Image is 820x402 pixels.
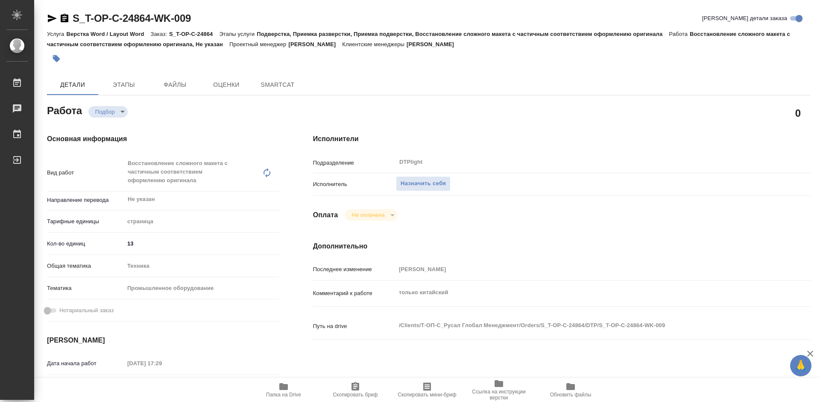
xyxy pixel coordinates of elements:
a: S_T-OP-C-24864-WK-009 [73,12,191,24]
span: Скопировать бриф [333,392,378,398]
button: Скопировать бриф [319,378,391,402]
p: Проектный менеджер [229,41,288,47]
div: Подбор [345,209,397,221]
button: Подбор [93,108,117,115]
p: Заказ: [151,31,169,37]
span: Ссылка на инструкции верстки [468,389,530,401]
p: Подверстка, Приемка разверстки, Приемка подверстки, Восстановление сложного макета с частичным со... [257,31,669,37]
button: Ссылка на инструкции верстки [463,378,535,402]
p: Тарифные единицы [47,217,124,226]
span: Оценки [206,80,247,90]
p: Последнее изменение [313,265,396,274]
p: Направление перевода [47,196,124,204]
h4: Основная информация [47,134,279,144]
span: Нотариальный заказ [59,306,114,315]
textarea: только китайский [396,285,769,300]
button: Скопировать мини-бриф [391,378,463,402]
p: [PERSON_NAME] [288,41,342,47]
button: Не оплачена [349,211,387,219]
div: Промышленное оборудование [124,281,279,296]
button: Скопировать ссылку [59,13,70,24]
span: Скопировать мини-бриф [398,392,456,398]
h2: Работа [47,102,82,118]
button: Папка на Drive [248,378,319,402]
span: Назначить себя [401,179,446,189]
span: Обновить файлы [550,392,592,398]
span: Файлы [155,80,196,90]
button: Добавить тэг [47,49,66,68]
span: Этапы [103,80,144,90]
input: ✎ Введи что-нибудь [124,237,279,250]
p: Общая тематика [47,262,124,270]
button: Скопировать ссылку для ЯМессенджера [47,13,57,24]
p: Верстка Word / Layout Word [66,31,150,37]
span: 🙏 [794,357,808,375]
h2: 0 [795,106,801,120]
p: Вид работ [47,168,124,177]
input: Пустое поле [396,263,769,275]
p: Комментарий к работе [313,289,396,298]
p: [PERSON_NAME] [407,41,460,47]
h4: [PERSON_NAME] [47,335,279,346]
p: Путь на drive [313,322,396,331]
p: Тематика [47,284,124,293]
textarea: /Clients/Т-ОП-С_Русал Глобал Менеджмент/Orders/S_T-OP-C-24864/DTP/S_T-OP-C-24864-WK-009 [396,318,769,333]
p: Кол-во единиц [47,239,124,248]
p: Подразделение [313,159,396,167]
p: Клиентские менеджеры [342,41,407,47]
p: Услуга [47,31,66,37]
div: Техника [124,259,279,273]
span: Детали [52,80,93,90]
div: Подбор [88,106,128,118]
span: Папка на Drive [266,392,301,398]
p: Дата начала работ [47,359,124,368]
h4: Исполнители [313,134,811,144]
h4: Оплата [313,210,338,220]
button: 🙏 [790,355,811,376]
input: Пустое поле [124,357,199,369]
p: Этапы услуги [219,31,257,37]
div: страница [124,214,279,229]
span: [PERSON_NAME] детали заказа [702,14,787,23]
h4: Дополнительно [313,241,811,251]
button: Назначить себя [396,176,451,191]
p: Работа [669,31,690,37]
p: S_T-OP-C-24864 [169,31,219,37]
p: Исполнитель [313,180,396,189]
button: Обновить файлы [535,378,606,402]
span: SmartCat [257,80,298,90]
